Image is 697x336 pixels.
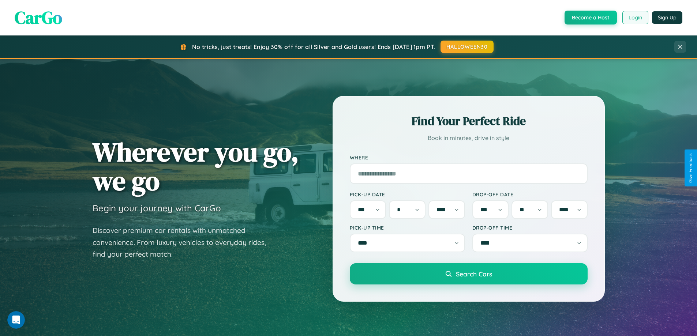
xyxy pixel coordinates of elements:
[472,191,588,197] label: Drop-off Date
[93,137,299,195] h1: Wherever you go, we go
[652,11,682,24] button: Sign Up
[350,113,588,129] h2: Find Your Perfect Ride
[688,153,693,183] div: Give Feedback
[192,43,435,50] span: No tricks, just treats! Enjoy 30% off for all Silver and Gold users! Ends [DATE] 1pm PT.
[350,263,588,284] button: Search Cars
[350,191,465,197] label: Pick-up Date
[15,5,62,30] span: CarGo
[93,203,221,214] h3: Begin your journey with CarGo
[565,11,617,24] button: Become a Host
[7,311,25,329] iframe: Intercom live chat
[456,270,492,278] span: Search Cars
[93,224,276,260] p: Discover premium car rentals with unmatched convenience. From luxury vehicles to everyday rides, ...
[350,154,588,161] label: Where
[441,41,494,53] button: HALLOWEEN30
[350,224,465,231] label: Pick-up Time
[622,11,648,24] button: Login
[350,133,588,143] p: Book in minutes, drive in style
[472,224,588,231] label: Drop-off Time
